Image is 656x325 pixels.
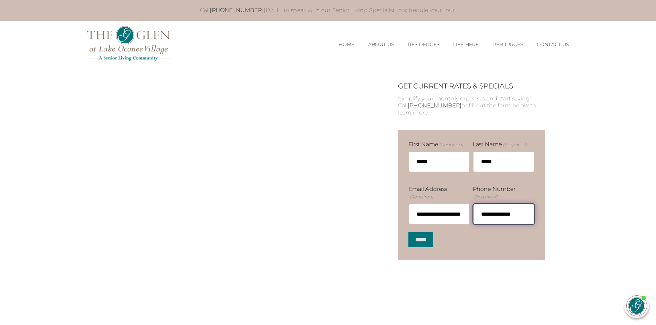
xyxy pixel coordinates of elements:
[408,141,463,148] label: First Name
[408,185,470,201] label: Email Address
[368,42,394,47] a: About Us
[492,42,523,47] a: Resources
[537,42,569,47] a: Contact Us
[398,82,545,90] h2: GET CURRENT RATES & SPECIALS
[87,26,170,61] img: The Glen Lake Oconee Home
[473,141,527,148] label: Last Name
[408,42,439,47] a: Residences
[210,7,263,13] a: [PHONE_NUMBER]
[502,141,527,148] span: (Required)
[398,95,545,117] p: Simplify your monthly expenses and start saving! Call or fill out the form below to learn more.
[453,42,479,47] a: Life Here
[339,42,354,47] a: Home
[627,296,647,316] img: avatar
[473,194,498,200] span: (Required)
[409,194,433,200] span: (Required)
[473,185,535,201] label: Phone Number
[439,141,463,148] span: (Required)
[408,102,461,109] a: [PHONE_NUMBER]
[94,7,562,14] p: Call [DATE] to speak with our Senior Living Specialist to schedule your tour.
[520,140,649,286] iframe: iframe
